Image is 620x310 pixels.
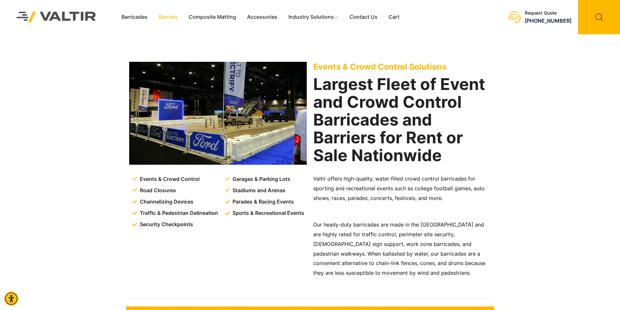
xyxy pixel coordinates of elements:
[138,197,193,207] span: Channelizing Devices
[153,12,183,22] a: Barriers
[313,220,491,278] p: Our heady-duty barricades are made in the [GEOGRAPHIC_DATA] and are highly rated for traffic cont...
[231,197,294,207] span: Parades & Racing Events
[231,186,285,195] span: Stadiums and Arenas
[231,208,304,218] span: Sports & Recreational Events
[8,3,105,31] img: Valtir Rentals
[283,12,344,22] a: Industry Solutions
[138,220,193,229] span: Security Checkpoints
[242,12,283,22] a: Accessories
[129,62,307,165] img: Events & Crowd Control Solutions
[116,12,153,22] a: Barricades
[138,208,218,218] span: Traffic & Pedestrian Delineation
[138,174,200,184] span: Events & Crowd Control
[383,12,405,22] a: Cart
[525,17,572,24] a: call (888) 496-3625
[313,75,491,164] h2: Largest Fleet of Event and Crowd Control Barricades and Barriers for Rent or Sale Nationwide
[183,12,242,22] a: Composite Matting
[313,174,491,203] p: Valtir offers high-quality, water-filled crowd control barricades for sporting and recreational e...
[313,62,491,72] p: Events & Crowd Control Solutions
[525,10,572,16] div: Request Quote
[344,12,383,22] a: Contact Us
[4,292,18,306] div: Accessibility Menu
[231,174,290,184] span: Garages & Parking Lots
[138,186,176,195] span: Road Closures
